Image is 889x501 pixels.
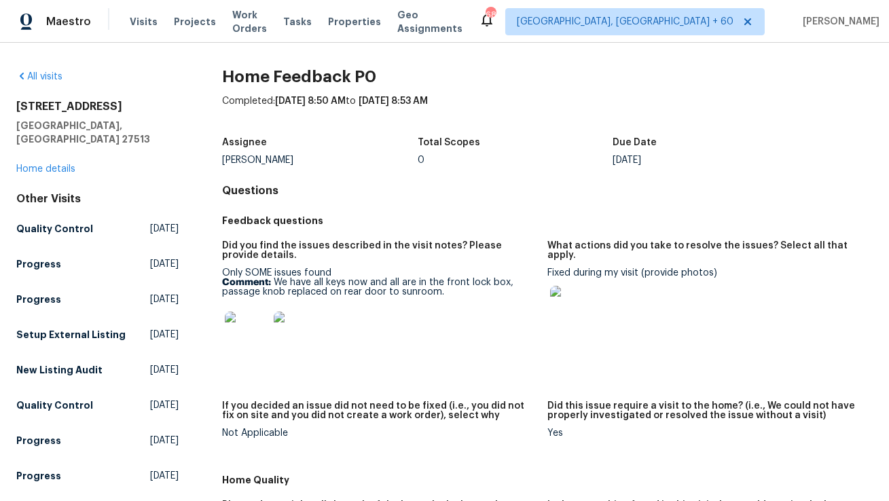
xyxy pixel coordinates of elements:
h5: What actions did you take to resolve the issues? Select all that apply. [547,241,862,260]
h5: If you decided an issue did not need to be fixed (i.e., you did not fix on site and you did not c... [222,401,537,420]
h5: Progress [16,469,61,483]
h5: Setup External Listing [16,328,126,341]
span: [DATE] 8:50 AM [275,96,346,106]
div: Only SOME issues found [222,268,537,363]
h5: Progress [16,434,61,447]
h5: [GEOGRAPHIC_DATA], [GEOGRAPHIC_DATA] 27513 [16,119,179,146]
span: [DATE] [150,257,179,271]
h5: Total Scopes [418,138,480,147]
span: [DATE] [150,469,179,483]
a: Progress[DATE] [16,428,179,453]
a: Quality Control[DATE] [16,217,179,241]
h5: Home Quality [222,473,873,487]
h5: Progress [16,293,61,306]
h5: Did this issue require a visit to the home? (i.e., We could not have properly investigated or res... [547,401,862,420]
span: Tasks [283,17,312,26]
span: [DATE] [150,398,179,412]
h5: Feedback questions [222,214,873,227]
b: Comment: [222,278,271,287]
a: Progress[DATE] [16,252,179,276]
div: [DATE] [613,155,808,165]
a: Progress[DATE] [16,464,179,488]
h2: [STREET_ADDRESS] [16,100,179,113]
span: Properties [328,15,381,29]
span: [PERSON_NAME] [797,15,879,29]
a: Progress[DATE] [16,287,179,312]
span: [DATE] [150,434,179,447]
div: 689 [486,8,495,22]
p: We have all keys now and all are in the front lock box, passage knob replaced on rear door to sun... [222,278,537,297]
span: [DATE] [150,328,179,341]
div: [PERSON_NAME] [222,155,417,165]
h5: Did you find the issues described in the visit notes? Please provide details. [222,241,537,260]
a: Quality Control[DATE] [16,393,179,417]
a: New Listing Audit[DATE] [16,358,179,382]
span: Visits [130,15,158,29]
div: Other Visits [16,192,179,206]
h5: Quality Control [16,398,93,412]
div: Yes [547,428,862,438]
span: [DATE] [150,222,179,236]
a: All visits [16,72,62,81]
span: Maestro [46,15,91,29]
div: 0 [418,155,613,165]
h5: New Listing Audit [16,363,103,377]
span: Work Orders [232,8,267,35]
h2: Home Feedback P0 [222,70,873,83]
h4: Questions [222,184,873,198]
span: [DATE] [150,293,179,306]
div: Not Applicable [222,428,537,438]
div: Fixed during my visit (provide photos) [547,268,862,337]
span: Geo Assignments [397,8,462,35]
a: Home details [16,164,75,174]
a: Setup External Listing[DATE] [16,322,179,347]
h5: Assignee [222,138,267,147]
span: [DATE] 8:53 AM [359,96,428,106]
h5: Progress [16,257,61,271]
div: Completed: to [222,94,873,130]
span: [GEOGRAPHIC_DATA], [GEOGRAPHIC_DATA] + 60 [517,15,733,29]
span: Projects [174,15,216,29]
h5: Quality Control [16,222,93,236]
span: [DATE] [150,363,179,377]
h5: Due Date [613,138,657,147]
